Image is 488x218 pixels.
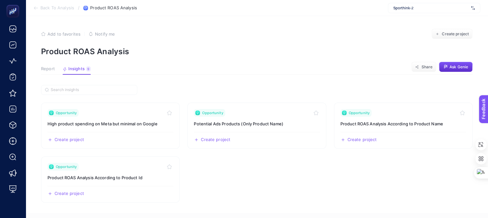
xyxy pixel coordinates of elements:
[41,103,473,203] section: Insight Packages
[55,137,84,142] span: Create project
[166,109,173,117] button: Toggle favorite
[55,191,84,196] span: Create project
[471,5,475,11] img: svg%3e
[334,103,473,149] a: View insight titled
[68,66,85,71] span: Insights
[432,29,473,39] button: Create project
[347,137,377,142] span: Create project
[442,31,469,37] span: Create project
[41,103,180,149] a: View insight titled
[340,121,466,127] h3: Insight title
[40,5,74,11] span: Back To Analysis
[202,110,223,115] span: Opportunity
[78,5,80,10] span: /
[4,2,24,7] span: Feedback
[411,62,436,72] button: Share
[421,64,432,70] span: Share
[166,163,173,171] button: Toggle favorite
[41,47,473,56] p: Product ROAS Analysis
[449,64,468,70] span: Ask Genie
[458,109,466,117] button: Toggle favorite
[349,110,370,115] span: Opportunity
[56,164,77,169] span: Opportunity
[194,121,320,127] h3: Insight title
[187,103,326,149] a: View insight titled
[340,137,377,142] button: Create a new project based on this insight
[393,5,468,11] span: Sporthink-2
[89,31,115,37] button: Notify me
[56,110,77,115] span: Opportunity
[86,66,91,71] div: 9
[41,156,180,203] a: View insight titled
[47,174,173,181] h3: Insight title
[439,62,473,72] button: Ask Genie
[90,5,137,11] span: Product ROAS Analysis
[194,137,230,142] button: Create a new project based on this insight
[201,137,230,142] span: Create project
[47,137,84,142] button: Create a new project based on this insight
[312,109,320,117] button: Toggle favorite
[95,31,115,37] span: Notify me
[41,31,81,37] button: Add to favorites
[47,121,173,127] h3: Insight title
[47,191,84,196] button: Create a new project based on this insight
[51,88,133,92] input: Search
[41,66,55,71] span: Report
[47,31,81,37] span: Add to favorites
